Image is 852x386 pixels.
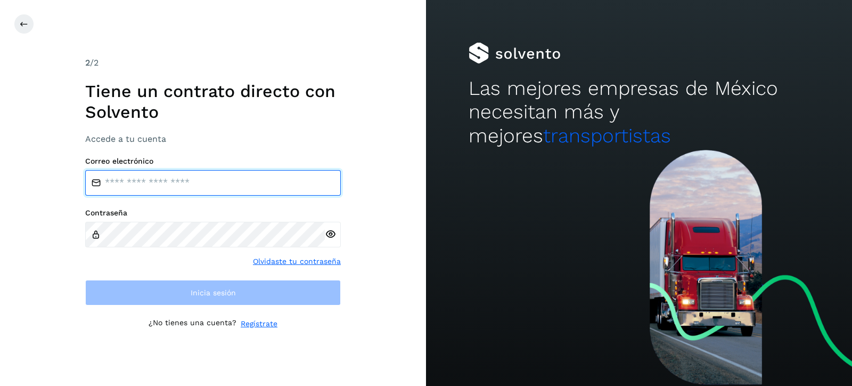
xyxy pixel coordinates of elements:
h3: Accede a tu cuenta [85,134,341,144]
div: /2 [85,57,341,69]
span: Inicia sesión [191,289,236,296]
span: 2 [85,58,90,68]
a: Regístrate [241,318,277,329]
h1: Tiene un contrato directo con Solvento [85,81,341,122]
h2: Las mejores empresas de México necesitan más y mejores [469,77,809,148]
label: Contraseña [85,208,341,218]
button: Inicia sesión [85,280,341,305]
a: Olvidaste tu contraseña [253,256,341,267]
span: transportistas [543,124,671,147]
p: ¿No tienes una cuenta? [149,318,236,329]
label: Correo electrónico [85,157,341,166]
